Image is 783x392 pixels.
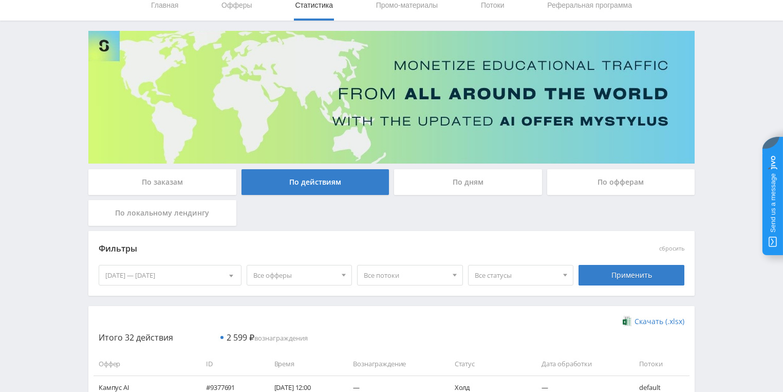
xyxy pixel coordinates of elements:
[475,265,558,285] span: Все статусы
[99,332,173,343] span: Итого 32 действия
[659,245,684,252] button: сбросить
[635,317,684,326] span: Скачать (.xlsx)
[253,265,337,285] span: Все офферы
[227,333,308,343] span: вознаграждения
[547,169,695,195] div: По офферам
[227,332,254,343] span: 2 599 ₽
[241,169,389,195] div: По действиям
[623,316,684,327] a: Скачать (.xlsx)
[364,265,447,285] span: Все потоки
[579,265,684,286] div: Применить
[394,169,542,195] div: По дням
[99,265,241,285] div: [DATE] — [DATE]
[88,31,695,164] img: Banner
[444,352,531,376] td: Статус
[623,316,631,326] img: xlsx
[264,352,343,376] td: Время
[343,352,444,376] td: Вознаграждение
[531,352,629,376] td: Дата обработки
[99,241,537,257] div: Фильтры
[88,169,236,195] div: По заказам
[88,200,236,226] div: По локальному лендингу
[94,352,196,376] td: Оффер
[196,352,264,376] td: ID
[629,352,689,376] td: Потоки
